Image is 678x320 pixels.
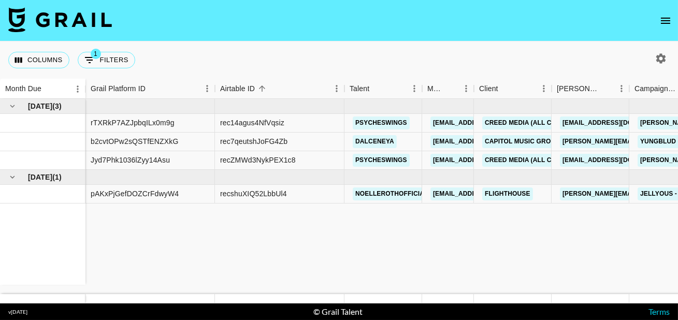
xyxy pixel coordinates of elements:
[498,81,513,96] button: Sort
[648,307,670,316] a: Terms
[52,172,62,182] span: ( 1 )
[350,79,369,99] div: Talent
[552,79,629,99] div: Booker
[220,79,255,99] div: Airtable ID
[146,81,160,96] button: Sort
[479,79,498,99] div: Client
[220,136,287,147] div: rec7qeutshJoFG4Zb
[634,79,677,99] div: Campaign (Type)
[369,81,384,96] button: Sort
[41,82,56,96] button: Sort
[482,154,590,167] a: Creed Media (All Campaigns)
[353,154,410,167] a: psycheswings
[614,81,629,96] button: Menu
[557,79,599,99] div: [PERSON_NAME]
[482,187,533,200] a: Flighthouse
[344,79,422,99] div: Talent
[78,52,135,68] button: Show filters
[52,101,62,111] span: ( 3 )
[430,117,546,129] a: [EMAIL_ADDRESS][DOMAIN_NAME]
[8,52,69,68] button: Select columns
[91,188,179,199] div: pAKxPjGefDOZCrFdwyW4
[70,81,85,97] button: Menu
[329,81,344,96] button: Menu
[199,81,215,96] button: Menu
[536,81,552,96] button: Menu
[444,81,458,96] button: Sort
[599,81,614,96] button: Sort
[91,155,170,165] div: Jyd7Phk1036lZyy14Asu
[220,188,287,199] div: recshuXIQ52LbbUl4
[91,118,175,128] div: rTXRkP7AZJpbqILx0m9g
[5,170,20,184] button: hide children
[560,154,676,167] a: [EMAIL_ADDRESS][DOMAIN_NAME]
[28,172,52,182] span: [DATE]
[353,187,431,200] a: noellerothofficial
[313,307,363,317] div: © Grail Talent
[655,10,676,31] button: open drawer
[220,118,284,128] div: rec14agus4NfVqsiz
[8,309,27,315] div: v [DATE]
[430,187,546,200] a: [EMAIL_ADDRESS][DOMAIN_NAME]
[8,7,112,32] img: Grail Talent
[482,117,590,129] a: Creed Media (All Campaigns)
[474,79,552,99] div: Client
[91,49,101,59] span: 1
[560,117,676,129] a: [EMAIL_ADDRESS][DOMAIN_NAME]
[5,99,20,113] button: hide children
[91,79,146,99] div: Grail Platform ID
[407,81,422,96] button: Menu
[85,79,215,99] div: Grail Platform ID
[422,79,474,99] div: Manager
[215,79,344,99] div: Airtable ID
[220,155,296,165] div: recZMWd3NykPEX1c8
[353,117,410,129] a: psycheswings
[28,101,52,111] span: [DATE]
[458,81,474,96] button: Menu
[353,135,397,148] a: dalceneya
[430,154,546,167] a: [EMAIL_ADDRESS][DOMAIN_NAME]
[255,81,269,96] button: Sort
[482,135,562,148] a: Capitol Music Group
[5,79,41,99] div: Month Due
[427,79,444,99] div: Manager
[430,135,546,148] a: [EMAIL_ADDRESS][DOMAIN_NAME]
[91,136,178,147] div: b2cvtOPw2sQSTfENZXkG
